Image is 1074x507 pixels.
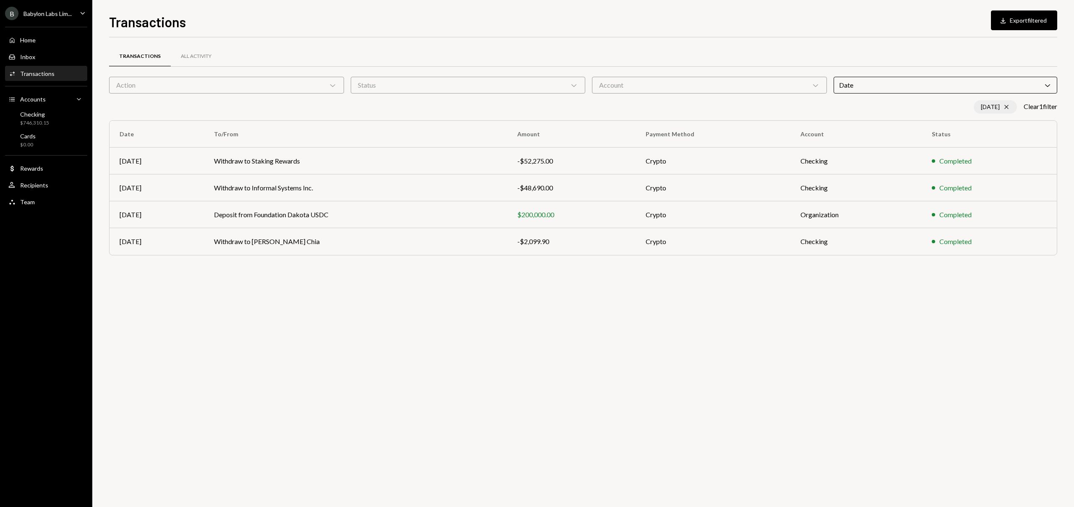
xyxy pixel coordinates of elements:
th: Status [922,121,1057,148]
div: Transactions [20,70,55,77]
td: Withdraw to [PERSON_NAME] Chia [204,228,507,255]
div: Transactions [119,53,161,60]
div: Account [592,77,827,94]
div: Completed [939,183,972,193]
div: [DATE] [120,210,194,220]
div: $0.00 [20,141,36,148]
div: Inbox [20,53,35,60]
div: Completed [939,210,972,220]
td: Checking [790,228,922,255]
a: Rewards [5,161,87,176]
div: All Activity [181,53,211,60]
td: Crypto [636,174,790,201]
th: To/From [204,121,507,148]
button: Exportfiltered [991,10,1057,30]
th: Account [790,121,922,148]
div: [DATE] [120,237,194,247]
div: $746,310.15 [20,120,49,127]
div: Home [20,36,36,44]
div: Status [351,77,586,94]
a: Inbox [5,49,87,64]
th: Date [109,121,204,148]
div: Rewards [20,165,43,172]
th: Amount [507,121,636,148]
a: Accounts [5,91,87,107]
div: $200,000.00 [517,210,626,220]
div: Date [834,77,1058,94]
td: Withdraw to Staking Rewards [204,148,507,174]
td: Deposit from Foundation Dakota USDC [204,201,507,228]
td: Crypto [636,148,790,174]
a: Recipients [5,177,87,192]
div: Accounts [20,96,46,103]
div: Cards [20,133,36,140]
div: -$48,690.00 [517,183,626,193]
td: Checking [790,174,922,201]
div: Recipients [20,182,48,189]
td: Crypto [636,201,790,228]
div: B [5,7,18,20]
td: Crypto [636,228,790,255]
a: Transactions [5,66,87,81]
div: Completed [939,237,972,247]
div: [DATE] [120,183,194,193]
td: Checking [790,148,922,174]
a: Checking$746,310.15 [5,108,87,128]
a: All Activity [171,46,222,67]
div: -$52,275.00 [517,156,626,166]
a: Team [5,194,87,209]
td: Withdraw to Informal Systems Inc. [204,174,507,201]
div: Babylon Labs Lim... [23,10,72,17]
div: -$2,099.90 [517,237,626,247]
div: Team [20,198,35,205]
div: [DATE] [974,100,1017,114]
h1: Transactions [109,13,186,30]
th: Payment Method [636,121,790,148]
div: Checking [20,111,49,118]
a: Transactions [109,46,171,67]
div: [DATE] [120,156,194,166]
button: Clear1filter [1024,102,1057,111]
a: Home [5,32,87,47]
div: Completed [939,156,972,166]
div: Action [109,77,344,94]
a: Cards$0.00 [5,130,87,150]
td: Organization [790,201,922,228]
